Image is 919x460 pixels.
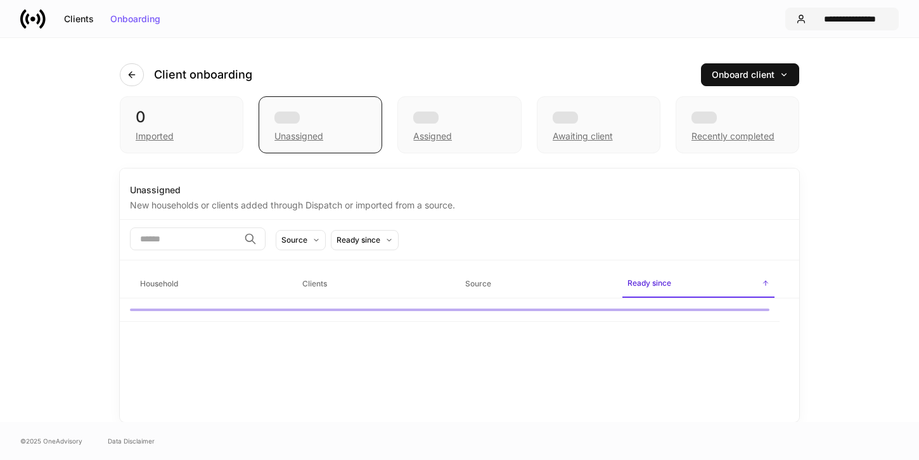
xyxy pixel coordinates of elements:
h6: Ready since [627,277,671,289]
span: Source [460,271,612,297]
h6: Clients [302,278,327,290]
h6: Household [140,278,178,290]
div: Ready since [337,234,380,246]
div: Clients [64,15,94,23]
div: 0Imported [120,96,243,153]
div: Unassigned [274,130,323,143]
button: Onboarding [102,9,169,29]
div: Source [281,234,307,246]
div: New households or clients added through Dispatch or imported from a source. [130,196,789,212]
div: Assigned [413,130,452,143]
div: Assigned [397,96,521,153]
span: Clients [297,271,449,297]
div: Awaiting client [553,130,613,143]
div: Onboard client [712,70,788,79]
button: Clients [56,9,102,29]
div: Unassigned [130,184,789,196]
span: Household [135,271,287,297]
h6: Source [465,278,491,290]
div: Recently completed [676,96,799,153]
div: Imported [136,130,174,143]
button: Source [276,230,326,250]
button: Onboard client [701,63,799,86]
div: Recently completed [691,130,774,143]
a: Data Disclaimer [108,436,155,446]
div: Unassigned [259,96,382,153]
div: Awaiting client [537,96,660,153]
div: 0 [136,107,228,127]
span: © 2025 OneAdvisory [20,436,82,446]
h4: Client onboarding [154,67,252,82]
span: Ready since [622,271,774,298]
button: Ready since [331,230,399,250]
div: Onboarding [110,15,160,23]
